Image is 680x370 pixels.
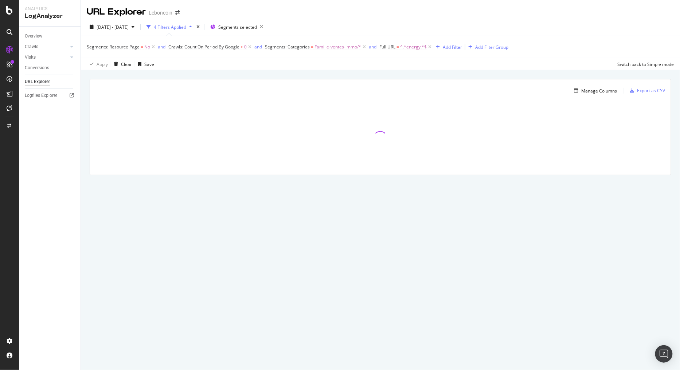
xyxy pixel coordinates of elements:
[25,43,68,51] a: Crawls
[195,23,201,31] div: times
[314,42,361,52] span: Famille-ventes-immo/*
[25,6,75,12] div: Analytics
[87,6,146,18] div: URL Explorer
[25,54,36,61] div: Visits
[265,44,310,50] span: Segments: Categories
[25,54,68,61] a: Visits
[396,44,399,50] span: =
[369,43,376,50] button: and
[311,44,313,50] span: =
[618,61,674,67] div: Switch back to Simple mode
[158,43,165,50] button: and
[97,61,108,67] div: Apply
[615,58,674,70] button: Switch back to Simple mode
[207,21,266,33] button: Segments selected
[25,78,75,86] a: URL Explorer
[25,12,75,20] div: LogAnalyzer
[87,21,137,33] button: [DATE] - [DATE]
[254,44,262,50] div: and
[144,21,195,33] button: 4 Filters Applied
[241,44,243,50] span: >
[637,87,665,94] div: Export as CSV
[97,24,129,30] span: [DATE] - [DATE]
[475,44,508,50] div: Add Filter Group
[627,85,665,97] button: Export as CSV
[379,44,395,50] span: Full URL
[158,44,165,50] div: and
[144,42,150,52] span: No
[655,345,673,363] div: Open Intercom Messenger
[582,88,617,94] div: Manage Columns
[571,86,617,95] button: Manage Columns
[87,58,108,70] button: Apply
[369,44,376,50] div: and
[25,43,38,51] div: Crawls
[154,24,186,30] div: 4 Filters Applied
[141,44,143,50] span: =
[443,44,462,50] div: Add Filter
[121,61,132,67] div: Clear
[244,42,247,52] span: 0
[25,32,75,40] a: Overview
[25,92,57,99] div: Logfiles Explorer
[175,10,180,15] div: arrow-right-arrow-left
[433,43,462,51] button: Add Filter
[25,78,50,86] div: URL Explorer
[168,44,239,50] span: Crawls: Count On Period By Google
[144,61,154,67] div: Save
[25,64,75,72] a: Conversions
[111,58,132,70] button: Clear
[135,58,154,70] button: Save
[400,42,427,52] span: ^.*energy.*$
[218,24,257,30] span: Segments selected
[465,43,508,51] button: Add Filter Group
[87,44,140,50] span: Segments: Resource Page
[25,32,42,40] div: Overview
[149,9,172,16] div: Leboncoin
[25,64,49,72] div: Conversions
[254,43,262,50] button: and
[25,92,75,99] a: Logfiles Explorer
